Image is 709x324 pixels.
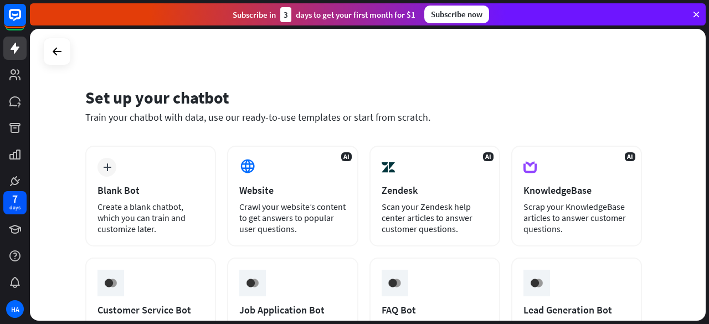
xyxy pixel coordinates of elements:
div: 7 [12,194,18,204]
div: HA [6,300,24,318]
a: 7 days [3,191,27,214]
div: days [9,204,20,212]
div: Subscribe in days to get your first month for $1 [233,7,415,22]
div: 3 [280,7,291,22]
div: Subscribe now [424,6,489,23]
